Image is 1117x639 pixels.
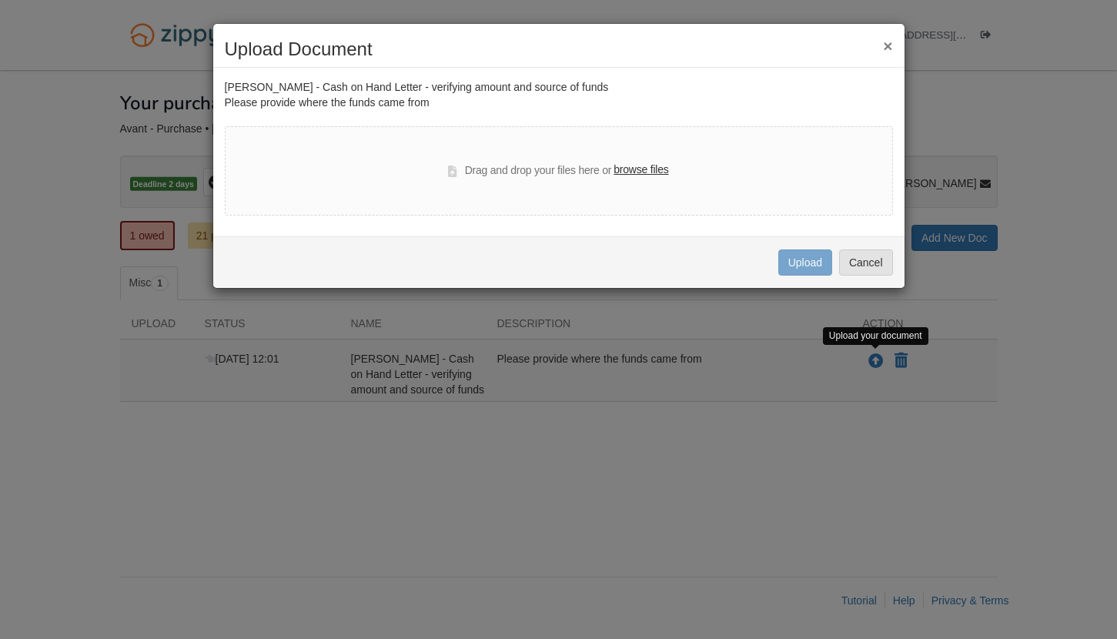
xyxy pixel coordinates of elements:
[823,327,928,345] div: Upload your document
[883,38,892,54] button: ×
[778,249,832,276] button: Upload
[448,162,668,180] div: Drag and drop your files here or
[839,249,893,276] button: Cancel
[225,79,893,95] div: [PERSON_NAME] - Cash on Hand Letter - verifying amount and source of funds
[225,95,893,110] div: Please provide where the funds came from
[614,162,668,179] label: browse files
[225,39,893,59] h2: Upload Document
